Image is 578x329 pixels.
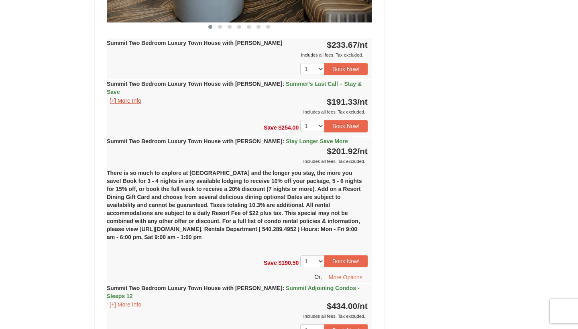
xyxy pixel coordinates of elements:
[107,157,368,165] div: Includes all fees. Tax excluded.
[324,255,368,267] button: Book Now!
[107,51,368,59] div: Includes all fees. Tax excluded.
[327,146,357,156] span: $201.92
[107,285,360,299] span: Summit Adjoining Condos - Sleeps 12
[107,81,362,95] strong: Summit Two Bedroom Luxury Town House with [PERSON_NAME]
[314,274,322,280] span: Or,
[264,124,277,131] span: Save
[327,40,368,49] strong: $233.67
[107,300,144,309] button: [+] More Info
[282,138,284,144] span: :
[107,96,144,105] button: [+] More Info
[327,301,357,311] span: $434.00
[324,271,368,283] button: More Options
[107,108,368,116] div: Includes all fees. Tax excluded.
[279,124,299,131] span: $254.00
[324,63,368,75] button: Book Now!
[327,97,357,106] span: $191.33
[107,165,372,251] div: There is so much to explore at [GEOGRAPHIC_DATA] and the longer you stay, the more you save! Book...
[357,97,368,106] span: /nt
[107,285,360,299] strong: Summit Two Bedroom Luxury Town House with [PERSON_NAME]
[279,259,299,266] span: $190.50
[282,285,284,291] span: :
[357,40,368,49] span: /nt
[264,259,277,266] span: Save
[286,138,348,144] span: Stay Longer Save More
[357,146,368,156] span: /nt
[107,312,368,320] div: Includes all fees. Tax excluded.
[357,301,368,311] span: /nt
[107,40,282,46] strong: Summit Two Bedroom Luxury Town House with [PERSON_NAME]
[107,138,348,144] strong: Summit Two Bedroom Luxury Town House with [PERSON_NAME]
[324,120,368,132] button: Book Now!
[282,81,284,87] span: :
